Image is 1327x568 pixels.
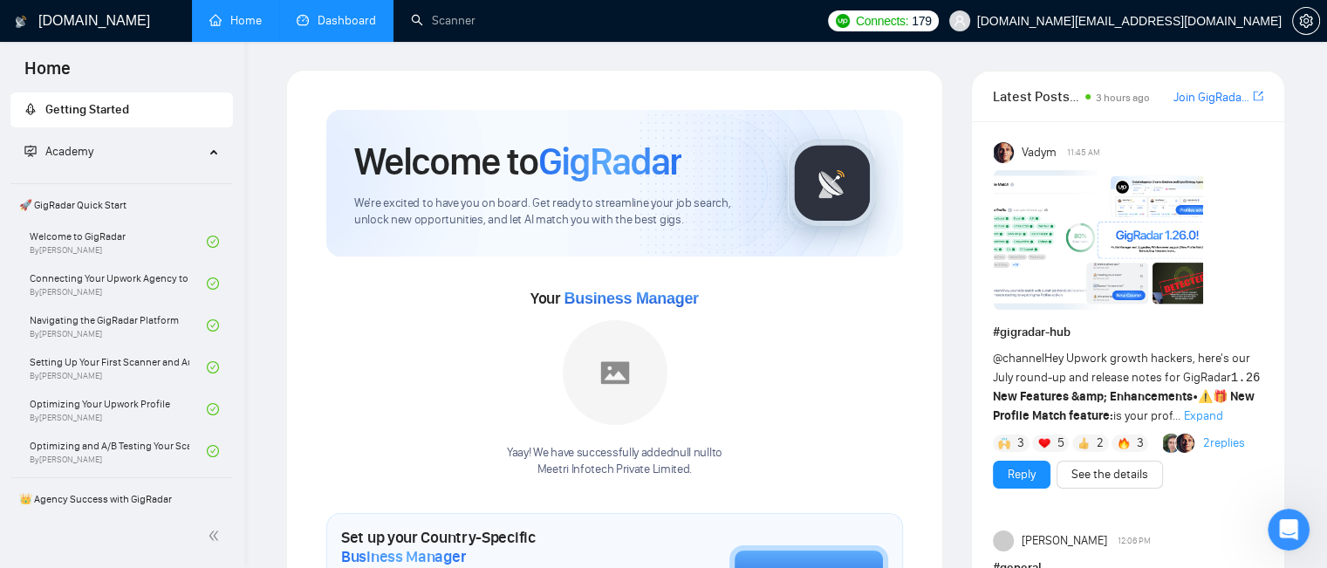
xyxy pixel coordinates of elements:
a: dashboardDashboard [297,13,376,28]
span: fund-projection-screen [24,145,37,157]
span: 3 [1136,435,1143,452]
a: Optimizing and A/B Testing Your Scanner for Better ResultsBy[PERSON_NAME] [30,432,207,470]
span: export [1253,89,1263,103]
span: Your [530,289,699,308]
button: See the details [1057,461,1163,489]
a: Setting Up Your First Scanner and Auto-BidderBy[PERSON_NAME] [30,348,207,387]
span: check-circle [207,319,219,332]
span: check-circle [207,445,219,457]
span: 👑 Agency Success with GigRadar [12,482,231,517]
span: Connects: [856,11,908,31]
span: [PERSON_NAME] [1021,531,1106,551]
img: upwork-logo.png [836,14,850,28]
img: Alex B [1163,434,1182,453]
a: 2replies [1203,435,1245,452]
span: 🚀 GigRadar Quick Start [12,188,231,222]
div: Yaay! We have successfully added null null to [507,445,722,478]
p: Meetri Infotech Private Limited . [507,462,722,478]
a: export [1253,88,1263,105]
span: Academy [24,144,93,159]
span: GigRadar [538,138,681,185]
span: Home [10,56,85,92]
img: gigradar-logo.png [789,140,876,227]
span: @channel [993,351,1044,366]
span: check-circle [207,403,219,415]
span: 11:45 AM [1067,145,1100,161]
strong: New Features &amp; Enhancements [993,389,1193,404]
span: check-circle [207,361,219,373]
a: homeHome [209,13,262,28]
code: 1.26 [1231,371,1261,385]
a: searchScanner [411,13,475,28]
span: 12:06 PM [1118,533,1151,549]
h1: # gigradar-hub [993,323,1263,342]
span: check-circle [207,277,219,290]
span: Business Manager [341,547,466,566]
a: See the details [1071,465,1148,484]
button: go back [11,7,44,40]
span: double-left [208,527,225,544]
a: Welcome to GigRadarBy[PERSON_NAME] [30,222,207,261]
span: 3 [1017,435,1024,452]
span: smiley reaction [29,445,44,462]
img: 👍 [1077,437,1090,449]
span: rocket [24,103,37,115]
span: Getting Started [45,102,129,117]
img: F09AC4U7ATU-image.png [994,170,1203,310]
a: setting [1292,14,1320,28]
li: Getting Started [10,92,233,127]
h1: Welcome to [354,138,681,185]
button: Reply [993,461,1050,489]
img: 🔥 [1118,437,1130,449]
h1: Set up your Country-Specific [341,528,642,566]
button: setting [1292,7,1320,35]
span: Expand [1184,408,1223,423]
span: 2 [1097,435,1104,452]
span: Business Manager [564,290,698,307]
span: setting [1293,14,1319,28]
span: Vadym [1021,143,1056,162]
span: check-circle [207,236,219,248]
img: ❤️ [1038,437,1050,449]
span: user [954,15,966,27]
span: 179 [912,11,931,31]
iframe: Intercom live chat [1268,509,1310,551]
span: Academy [45,144,93,159]
img: 🙌 [998,437,1010,449]
span: 😃 [29,445,44,462]
span: We're excited to have you on board. Get ready to streamline your job search, unlock new opportuni... [354,195,760,229]
img: placeholder.png [563,320,667,425]
a: Join GigRadar Slack Community [1173,88,1249,107]
span: 3 hours ago [1096,92,1150,104]
span: Hey Upwork growth hackers, here's our July round-up and release notes for GigRadar • is your prof... [993,351,1261,423]
a: Navigating the GigRadar PlatformBy[PERSON_NAME] [30,306,207,345]
a: Optimizing Your Upwork ProfileBy[PERSON_NAME] [30,390,207,428]
span: 5 [1057,435,1064,452]
img: logo [15,8,27,36]
span: ⚠️ [1198,389,1213,404]
span: 🎁 [1213,389,1228,404]
a: Reply [1008,465,1036,484]
span: neutral face reaction [15,445,30,462]
button: Expand window [304,7,338,40]
span: Latest Posts from the GigRadar Community [993,86,1080,107]
img: Vadym [994,142,1015,163]
a: Connecting Your Upwork Agency to GigRadarBy[PERSON_NAME] [30,264,207,303]
span: 😐 [15,445,30,462]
